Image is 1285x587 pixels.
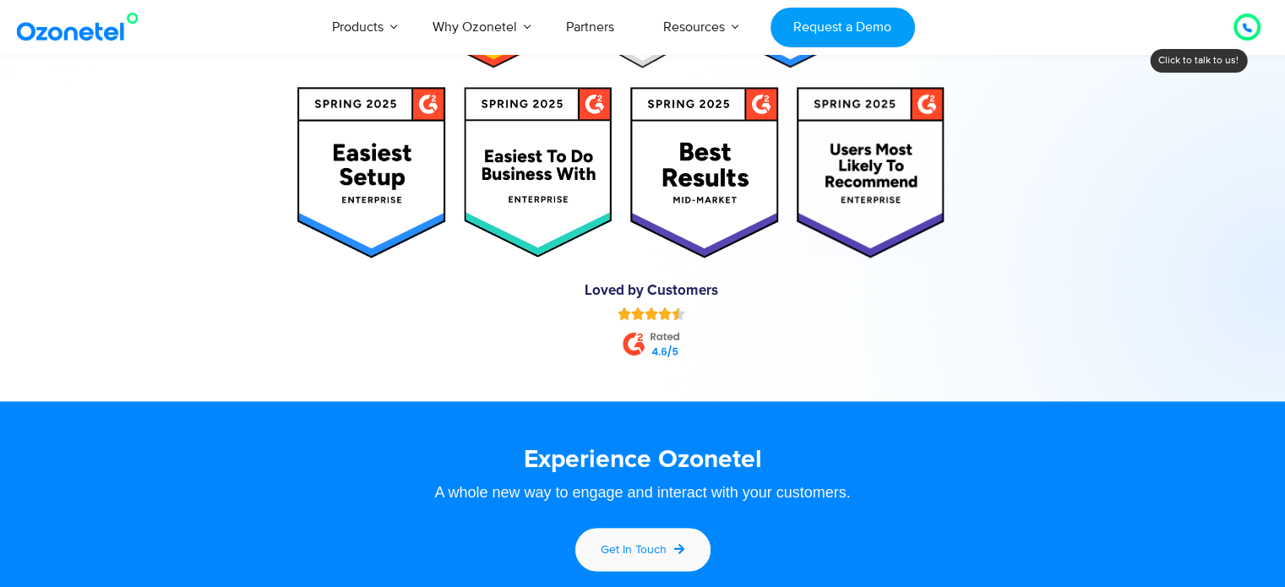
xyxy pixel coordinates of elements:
h3: Experience Ozonetel [132,443,1154,476]
a: Loved by Customers [585,284,718,298]
div: Rated 4.5 out of 5 [618,307,685,320]
a: Get in touch [573,525,713,573]
div: A whole new way to engage and interact with your customers. [132,485,1154,500]
span: Get in touch [601,542,667,557]
a: Request a Demo [770,8,915,47]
